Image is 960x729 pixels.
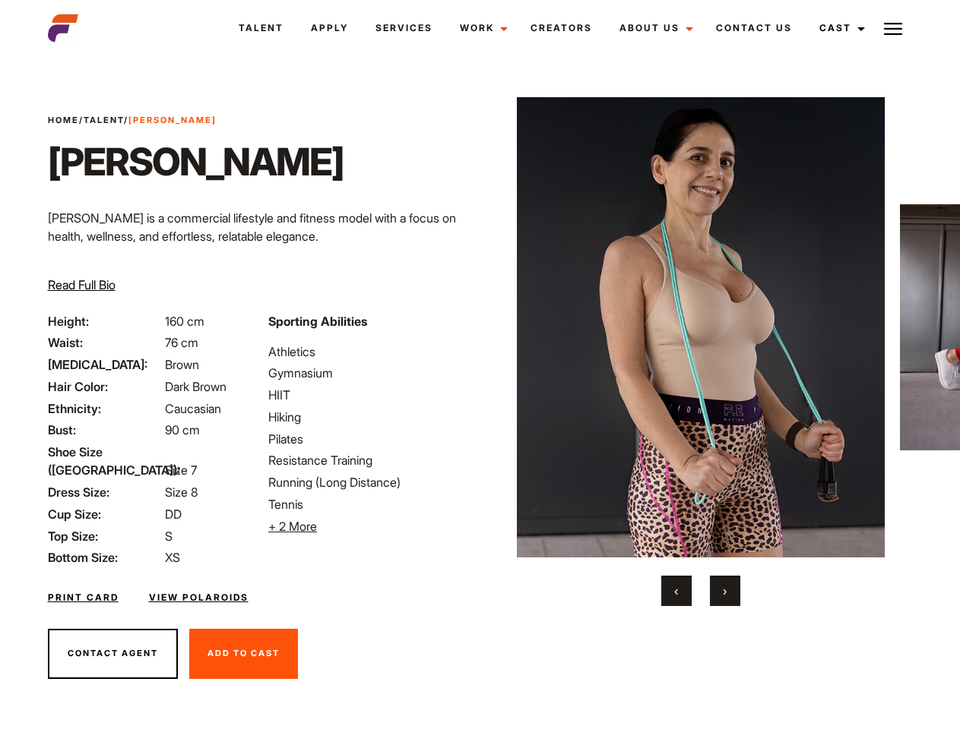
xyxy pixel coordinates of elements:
button: Read Full Bio [48,276,116,294]
span: Dress Size: [48,483,162,501]
li: Running (Long Distance) [268,473,470,491]
strong: Sporting Abilities [268,314,367,329]
span: DD [165,507,182,522]
span: Add To Cast [208,648,280,658]
a: Apply [297,8,362,49]
li: Hiking [268,408,470,426]
a: Cast [806,8,874,49]
a: Services [362,8,446,49]
button: Add To Cast [189,629,298,679]
a: Work [446,8,517,49]
span: XS [165,550,180,565]
a: Contact Us [702,8,806,49]
span: Bottom Size: [48,548,162,566]
li: Gymnasium [268,364,470,382]
span: Size 7 [165,462,197,478]
span: Height: [48,312,162,330]
span: 76 cm [165,335,198,350]
span: Read Full Bio [48,277,116,292]
li: Athletics [268,342,470,361]
span: Top Size: [48,527,162,545]
span: [MEDICAL_DATA]: [48,355,162,374]
span: Dark Brown [165,379,227,394]
p: [PERSON_NAME] is a commercial lifestyle and fitness model with a focus on health, wellness, and e... [48,209,471,245]
a: About Us [606,8,702,49]
span: Ethnicity: [48,399,162,418]
span: Cup Size: [48,505,162,523]
p: Through her modeling and wellness brand, HEAL, she inspires others on their wellness journeys—cha... [48,257,471,312]
span: 90 cm [165,422,200,437]
span: / / [48,114,217,127]
li: Tennis [268,495,470,513]
a: Home [48,115,79,125]
li: Resistance Training [268,451,470,469]
strong: [PERSON_NAME] [128,115,217,125]
a: Print Card [48,591,119,604]
span: Shoe Size ([GEOGRAPHIC_DATA]): [48,443,162,479]
span: Waist: [48,333,162,352]
span: Size 8 [165,484,198,500]
span: + 2 More [268,519,317,534]
h1: [PERSON_NAME] [48,139,344,185]
span: Hair Color: [48,377,162,396]
span: Brown [165,357,199,372]
a: Talent [225,8,297,49]
li: Pilates [268,430,470,448]
a: View Polaroids [149,591,249,604]
img: Burger icon [884,20,902,38]
span: 160 cm [165,314,204,329]
button: Contact Agent [48,629,178,679]
img: cropped-aefm-brand-fav-22-square.png [48,13,78,43]
span: Next [723,583,727,598]
a: Creators [517,8,606,49]
span: Bust: [48,421,162,439]
span: Caucasian [165,401,221,416]
li: HIIT [268,386,470,404]
a: Talent [84,115,124,125]
span: S [165,529,173,544]
span: Previous [674,583,678,598]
